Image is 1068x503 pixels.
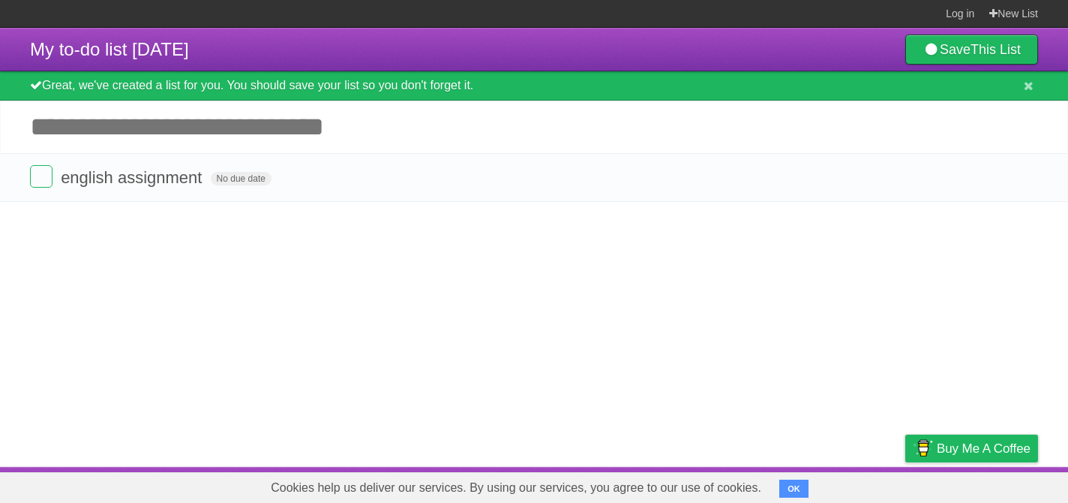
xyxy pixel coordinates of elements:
label: Done [30,165,52,188]
a: Terms [835,471,868,499]
button: OK [779,480,808,498]
a: Privacy [886,471,925,499]
a: Developers [755,471,816,499]
img: Buy me a coffee [913,435,933,461]
b: This List [970,42,1021,57]
span: No due date [211,172,271,185]
span: My to-do list [DATE] [30,39,189,59]
a: Suggest a feature [943,471,1038,499]
span: english assignment [61,168,205,187]
a: SaveThis List [905,35,1038,65]
span: Buy me a coffee [937,435,1030,462]
span: Cookies help us deliver our services. By using our services, you agree to our use of cookies. [256,473,776,503]
a: About [706,471,737,499]
a: Buy me a coffee [905,435,1038,462]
